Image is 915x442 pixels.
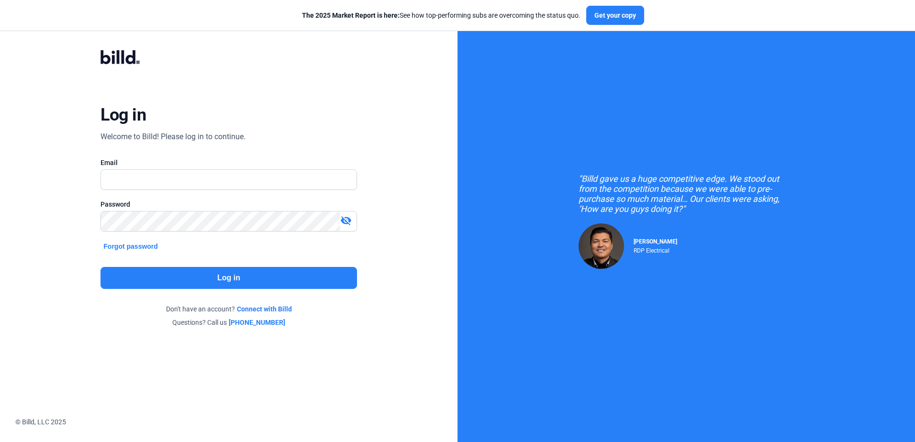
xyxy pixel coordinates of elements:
div: Questions? Call us [100,318,357,327]
span: [PERSON_NAME] [634,238,677,245]
div: See how top-performing subs are overcoming the status quo. [302,11,580,20]
div: RDP Electrical [634,245,677,254]
a: [PHONE_NUMBER] [229,318,285,327]
button: Forgot password [100,241,161,252]
div: Password [100,199,357,209]
div: Log in [100,104,146,125]
span: The 2025 Market Report is here: [302,11,400,19]
button: Get your copy [586,6,644,25]
button: Log in [100,267,357,289]
div: Email [100,158,357,167]
mat-icon: visibility_off [340,215,352,226]
div: Welcome to Billd! Please log in to continue. [100,131,245,143]
img: Raul Pacheco [579,223,624,269]
div: "Billd gave us a huge competitive edge. We stood out from the competition because we were able to... [579,174,794,214]
div: Don't have an account? [100,304,357,314]
a: Connect with Billd [237,304,292,314]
